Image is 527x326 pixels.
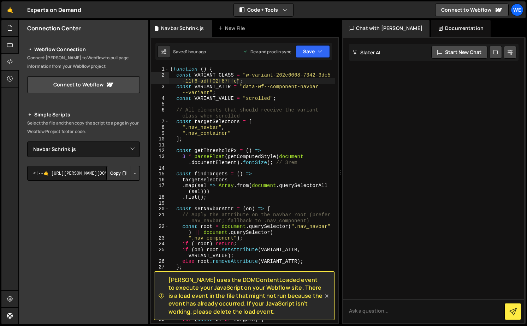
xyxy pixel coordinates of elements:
textarea: <!--🤙 [URL][PERSON_NAME][DOMAIN_NAME]> <script>document.addEventListener("DOMContentLoaded", func... [27,166,140,181]
div: 17 [151,183,169,194]
div: 3 [151,84,169,96]
div: 9 [151,131,169,137]
div: Documentation [431,20,491,37]
p: Connect [PERSON_NAME] to Webflow to pull page information from your Webflow project [27,54,140,71]
div: 8 [151,125,169,131]
div: 12 [151,148,169,154]
iframe: YouTube video player [27,192,141,256]
a: 🤙 [1,1,19,18]
div: 22 [151,224,169,235]
div: 20 [151,206,169,212]
div: 1 [151,66,169,72]
div: 14 [151,165,169,171]
div: 24 [151,241,169,247]
div: 11 [151,142,169,148]
div: Navbar Schrink.js [161,25,204,32]
div: 32 [151,294,169,300]
div: 21 [151,212,169,224]
h2: Webflow Connection [27,45,140,54]
iframe: YouTube video player [27,260,141,324]
div: 7 [151,119,169,125]
div: 18 [151,194,169,200]
div: 19 [151,200,169,206]
div: Button group with nested dropdown [106,166,140,181]
div: 15 [151,171,169,177]
div: 23 [151,235,169,241]
div: 26 [151,259,169,265]
a: We [511,4,523,16]
div: 16 [151,177,169,183]
div: 2 [151,72,169,84]
div: 6 [151,107,169,119]
div: 10 [151,136,169,142]
div: 25 [151,247,169,259]
div: 31 [151,288,169,294]
h2: Slater AI [353,49,381,56]
div: 30 [151,282,169,288]
p: Select the file and then copy the script to a page in your Webflow Project footer code. [27,119,140,136]
button: Start new chat [431,46,487,59]
a: Connect to Webflow [435,4,509,16]
span: [PERSON_NAME] uses the DOMContentLoaded event to execute your JavaScript on your Webflow site. Th... [168,276,323,315]
div: Saved [173,49,206,55]
div: 1 hour ago [186,49,206,55]
div: 33 [151,299,169,305]
button: Save [296,45,330,58]
div: 5 [151,101,169,107]
div: 27 [151,264,169,270]
div: 4 [151,96,169,102]
div: 36 [151,317,169,323]
div: Dev and prod in sync [243,49,291,55]
h2: Simple Scripts [27,110,140,119]
a: Connect to Webflow [27,76,140,93]
div: New File [218,25,248,32]
button: Copy [106,166,130,181]
div: 28 [151,270,169,276]
div: 35 [151,311,169,317]
div: Chat with [PERSON_NAME] [342,20,430,37]
div: 29 [151,276,169,282]
div: Experts on Demand [27,6,81,14]
div: 34 [151,305,169,311]
h2: Connection Center [27,24,81,32]
div: 13 [151,154,169,165]
button: Code + Tools [234,4,293,16]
